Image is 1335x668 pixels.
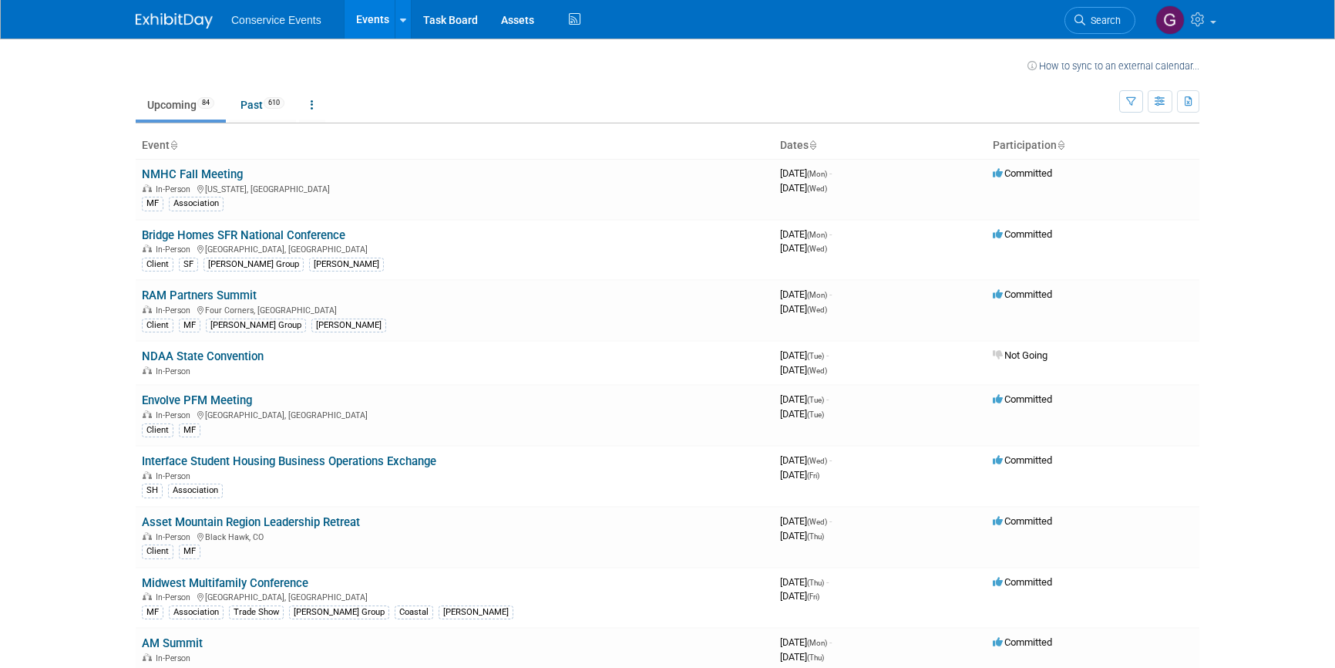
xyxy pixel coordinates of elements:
[807,457,827,465] span: (Wed)
[780,364,827,376] span: [DATE]
[142,636,203,650] a: AM Summit
[780,515,832,527] span: [DATE]
[807,184,827,193] span: (Wed)
[142,349,264,363] a: NDAA State Convention
[829,228,832,240] span: -
[142,454,436,468] a: Interface Student Housing Business Operations Exchange
[142,590,768,602] div: [GEOGRAPHIC_DATA], [GEOGRAPHIC_DATA]
[231,14,321,26] span: Conservice Events
[156,653,195,663] span: In-Person
[993,454,1052,466] span: Committed
[807,579,824,587] span: (Thu)
[142,393,252,407] a: Envolve PFM Meeting
[1085,15,1121,26] span: Search
[142,303,768,315] div: Four Corners, [GEOGRAPHIC_DATA]
[780,303,827,315] span: [DATE]
[142,606,163,619] div: MF
[807,231,827,239] span: (Mon)
[142,242,768,255] div: [GEOGRAPHIC_DATA], [GEOGRAPHIC_DATA]
[807,305,827,314] span: (Wed)
[993,576,1052,588] span: Committed
[826,393,829,405] span: -
[780,393,829,405] span: [DATE]
[774,133,987,159] th: Dates
[142,545,173,558] div: Client
[142,288,257,302] a: RAM Partners Summit
[136,90,226,120] a: Upcoming84
[1057,139,1064,151] a: Sort by Participation Type
[829,167,832,179] span: -
[143,245,152,252] img: In-Person Event
[143,366,152,374] img: In-Person Event
[142,167,243,181] a: NMHC Fall Meeting
[780,454,832,466] span: [DATE]
[142,258,173,272] div: Client
[780,167,832,179] span: [DATE]
[780,182,827,194] span: [DATE]
[807,352,824,360] span: (Tue)
[780,590,819,602] span: [DATE]
[169,197,224,211] div: Association
[780,636,832,648] span: [DATE]
[179,258,198,272] div: SF
[829,454,832,466] span: -
[829,515,832,527] span: -
[807,366,827,375] span: (Wed)
[807,410,824,419] span: (Tue)
[179,319,200,332] div: MF
[142,576,308,590] a: Midwest Multifamily Conference
[142,197,163,211] div: MF
[826,576,829,588] span: -
[309,258,384,272] div: [PERSON_NAME]
[807,532,824,541] span: (Thu)
[197,97,214,109] span: 84
[395,606,433,619] div: Coastal
[142,484,163,498] div: SH
[807,592,819,601] span: (Fri)
[807,471,819,480] span: (Fri)
[807,245,827,253] span: (Wed)
[780,469,819,481] span: [DATE]
[993,349,1047,361] span: Not Going
[1064,7,1135,34] a: Search
[780,242,827,254] span: [DATE]
[829,636,832,648] span: -
[993,228,1052,240] span: Committed
[169,606,224,619] div: Association
[807,291,827,299] span: (Mon)
[142,182,768,194] div: [US_STATE], [GEOGRAPHIC_DATA]
[143,410,152,418] img: In-Person Event
[156,592,195,602] span: In-Person
[826,349,829,361] span: -
[780,288,832,300] span: [DATE]
[809,139,816,151] a: Sort by Start Date
[289,606,389,619] div: [PERSON_NAME] Group
[1027,60,1199,72] a: How to sync to an external calendar...
[1155,5,1185,35] img: Gayle Reese
[136,133,774,159] th: Event
[807,639,827,647] span: (Mon)
[156,245,195,255] span: In-Person
[987,133,1199,159] th: Participation
[229,90,296,120] a: Past610
[142,423,173,437] div: Client
[993,167,1052,179] span: Committed
[807,396,824,404] span: (Tue)
[311,319,386,332] div: [PERSON_NAME]
[780,408,824,420] span: [DATE]
[807,170,827,178] span: (Mon)
[168,484,223,498] div: Association
[780,530,824,541] span: [DATE]
[439,606,513,619] div: [PERSON_NAME]
[780,228,832,240] span: [DATE]
[829,288,832,300] span: -
[143,184,152,192] img: In-Person Event
[170,139,177,151] a: Sort by Event Name
[142,228,345,242] a: Bridge Homes SFR National Conference
[179,545,200,558] div: MF
[780,349,829,361] span: [DATE]
[156,366,195,376] span: In-Person
[807,518,827,526] span: (Wed)
[156,532,195,542] span: In-Person
[993,393,1052,405] span: Committed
